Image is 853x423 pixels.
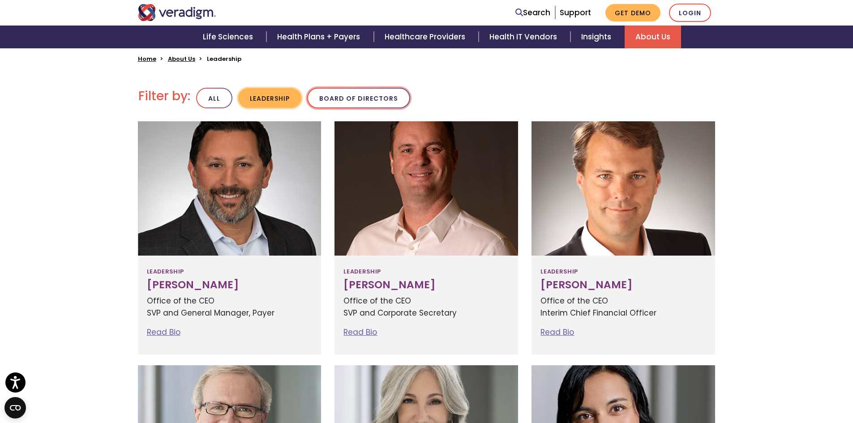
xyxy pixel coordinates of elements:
[540,279,706,291] h3: [PERSON_NAME]
[192,26,266,48] a: Life Sciences
[570,26,625,48] a: Insights
[138,55,156,63] a: Home
[147,265,184,279] span: Leadership
[343,265,381,279] span: Leadership
[374,26,479,48] a: Healthcare Providers
[4,397,26,419] button: Open CMP widget
[515,7,550,19] a: Search
[625,26,681,48] a: About Us
[605,4,660,21] a: Get Demo
[808,378,842,412] iframe: Drift Chat Widget
[540,295,706,319] p: Office of the CEO Interim Chief Financial Officer
[196,88,232,109] button: All
[138,4,216,21] img: Veradigm logo
[138,89,190,104] h2: Filter by:
[343,327,377,338] a: Read Bio
[669,4,711,22] a: Login
[168,55,195,63] a: About Us
[266,26,373,48] a: Health Plans + Payers
[540,265,578,279] span: Leadership
[238,88,301,108] button: Leadership
[479,26,570,48] a: Health IT Vendors
[540,327,574,338] a: Read Bio
[307,88,410,109] button: Board of Directors
[147,295,313,319] p: Office of the CEO SVP and General Manager, Payer
[343,295,509,319] p: Office of the CEO SVP and Corporate Secretary
[147,279,313,291] h3: [PERSON_NAME]
[343,279,509,291] h3: [PERSON_NAME]
[147,327,180,338] a: Read Bio
[560,7,591,18] a: Support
